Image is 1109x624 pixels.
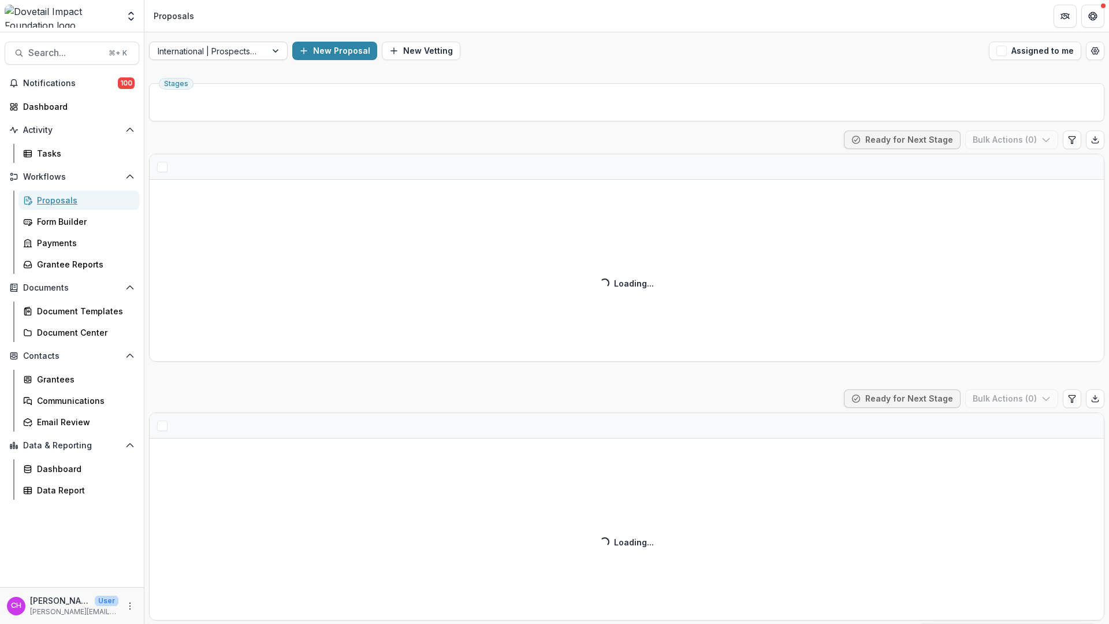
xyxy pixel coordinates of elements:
[5,97,139,116] a: Dashboard
[5,278,139,297] button: Open Documents
[18,302,139,321] a: Document Templates
[30,595,90,607] p: [PERSON_NAME] [PERSON_NAME]
[37,194,130,206] div: Proposals
[18,255,139,274] a: Grantee Reports
[5,168,139,186] button: Open Workflows
[30,607,118,617] p: [PERSON_NAME][EMAIL_ADDRESS][DOMAIN_NAME]
[37,395,130,407] div: Communications
[18,459,139,478] a: Dashboard
[37,326,130,339] div: Document Center
[37,147,130,159] div: Tasks
[1081,5,1104,28] button: Get Help
[123,5,139,28] button: Open entity switcher
[149,8,199,24] nav: breadcrumb
[37,258,130,270] div: Grantee Reports
[5,436,139,455] button: Open Data & Reporting
[18,481,139,500] a: Data Report
[37,305,130,317] div: Document Templates
[28,47,102,58] span: Search...
[37,237,130,249] div: Payments
[18,323,139,342] a: Document Center
[23,351,121,361] span: Contacts
[989,42,1081,60] button: Assigned to me
[37,373,130,385] div: Grantees
[154,10,194,22] div: Proposals
[5,347,139,365] button: Open Contacts
[23,283,121,293] span: Documents
[18,370,139,389] a: Grantees
[5,42,139,65] button: Search...
[5,121,139,139] button: Open Activity
[95,596,118,606] p: User
[18,391,139,410] a: Communications
[18,212,139,231] a: Form Builder
[18,413,139,432] a: Email Review
[18,191,139,210] a: Proposals
[23,172,121,182] span: Workflows
[106,47,129,60] div: ⌘ + K
[18,233,139,252] a: Payments
[1054,5,1077,28] button: Partners
[123,599,137,613] button: More
[1086,42,1104,60] button: Open table manager
[23,125,121,135] span: Activity
[382,42,460,60] button: New Vetting
[37,216,130,228] div: Form Builder
[37,463,130,475] div: Dashboard
[292,42,377,60] button: New Proposal
[5,5,118,28] img: Dovetail Impact Foundation logo
[37,416,130,428] div: Email Review
[18,144,139,163] a: Tasks
[37,484,130,496] div: Data Report
[23,441,121,451] span: Data & Reporting
[23,79,118,88] span: Notifications
[164,80,188,88] span: Stages
[5,74,139,92] button: Notifications100
[11,602,21,610] div: Courtney Eker Hardy
[118,77,135,89] span: 100
[23,101,130,113] div: Dashboard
